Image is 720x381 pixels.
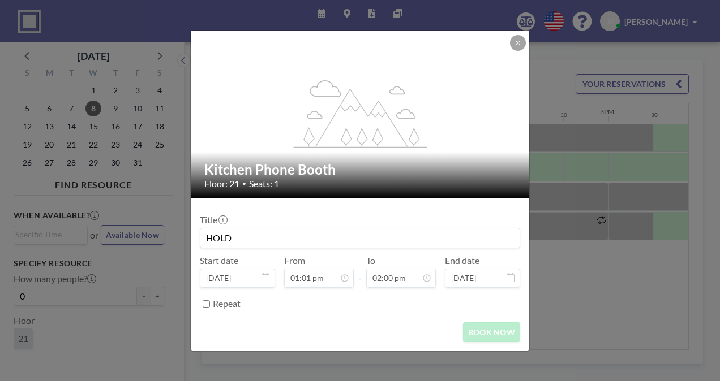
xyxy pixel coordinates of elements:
[358,259,362,284] span: -
[204,178,239,189] span: Floor: 21
[200,255,238,266] label: Start date
[463,322,520,342] button: BOOK NOW
[200,214,226,226] label: Title
[294,79,427,147] g: flex-grow: 1.2;
[284,255,305,266] label: From
[213,298,241,309] label: Repeat
[445,255,479,266] label: End date
[200,228,520,248] input: jnorman's reservation
[242,179,246,188] span: •
[204,161,517,178] h2: Kitchen Phone Booth
[366,255,375,266] label: To
[249,178,279,189] span: Seats: 1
